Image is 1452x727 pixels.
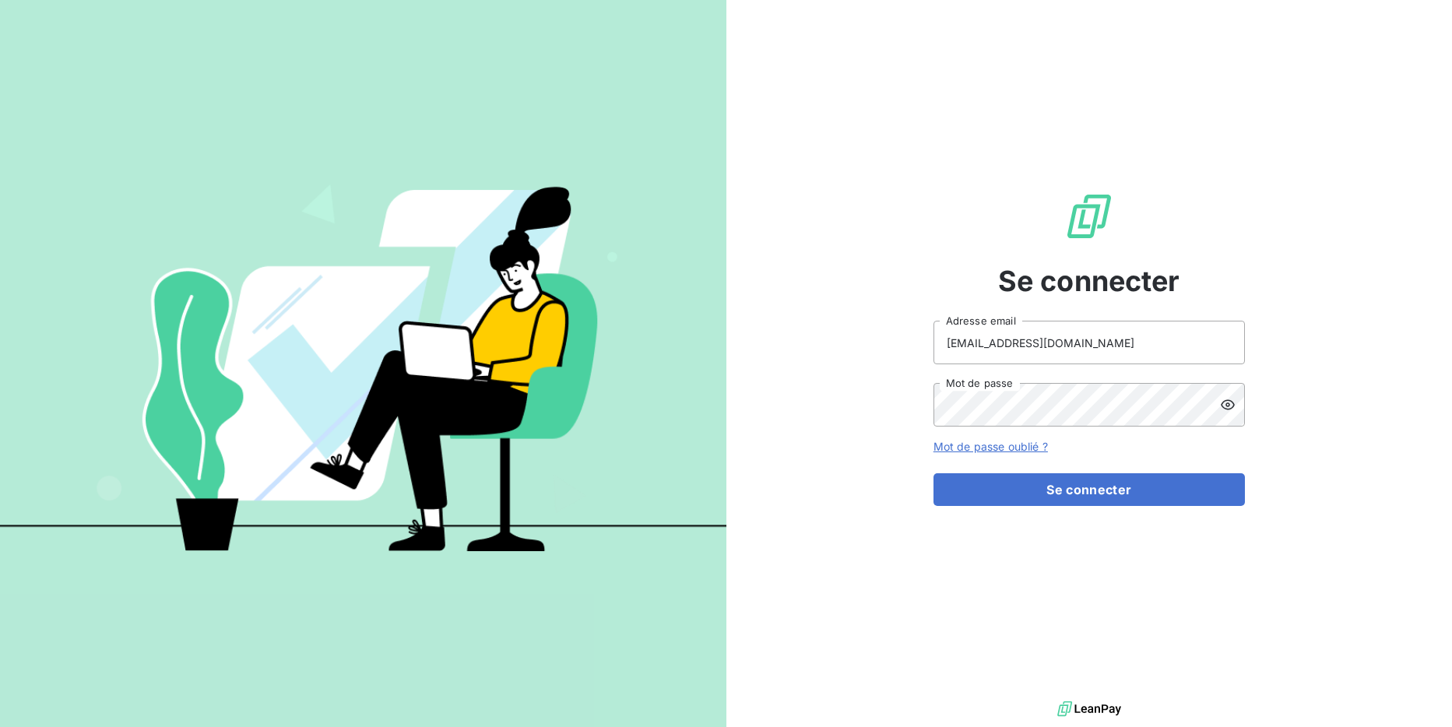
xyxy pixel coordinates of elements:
[998,260,1180,302] span: Se connecter
[933,440,1048,453] a: Mot de passe oublié ?
[933,321,1245,364] input: placeholder
[1057,697,1121,721] img: logo
[1064,191,1114,241] img: Logo LeanPay
[933,473,1245,506] button: Se connecter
